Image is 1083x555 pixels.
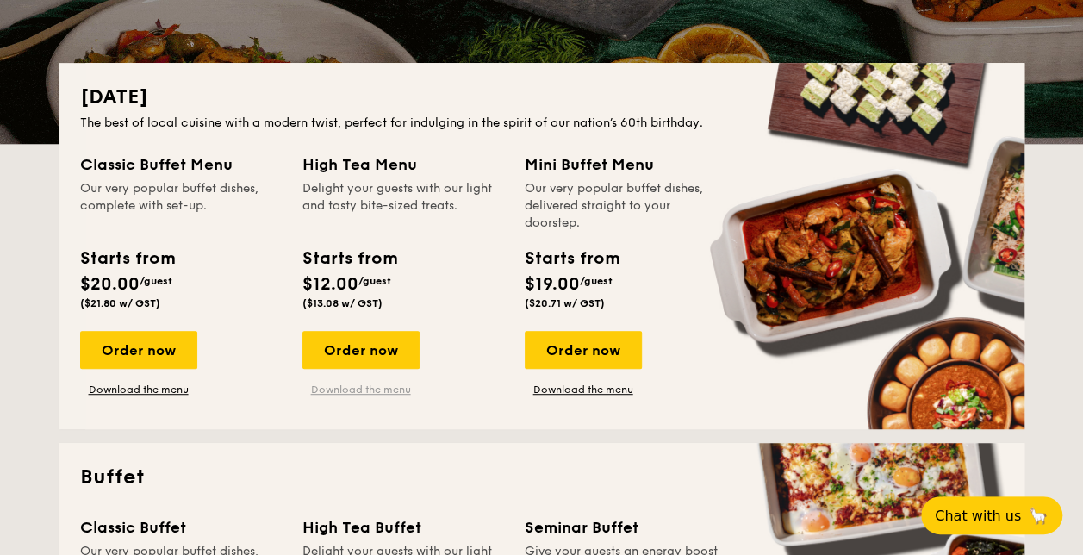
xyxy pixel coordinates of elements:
[580,275,613,287] span: /guest
[80,246,174,271] div: Starts from
[525,180,726,232] div: Our very popular buffet dishes, delivered straight to your doorstep.
[358,275,391,287] span: /guest
[302,297,383,309] span: ($13.08 w/ GST)
[935,508,1021,524] span: Chat with us
[525,383,642,396] a: Download the menu
[302,246,396,271] div: Starts from
[525,331,642,369] div: Order now
[80,297,160,309] span: ($21.80 w/ GST)
[525,153,726,177] div: Mini Buffet Menu
[525,274,580,295] span: $19.00
[80,153,282,177] div: Classic Buffet Menu
[80,274,140,295] span: $20.00
[302,274,358,295] span: $12.00
[80,464,1004,491] h2: Buffet
[525,246,619,271] div: Starts from
[80,515,282,539] div: Classic Buffet
[80,180,282,232] div: Our very popular buffet dishes, complete with set-up.
[1028,506,1049,526] span: 🦙
[921,496,1062,534] button: Chat with us🦙
[80,383,197,396] a: Download the menu
[525,297,605,309] span: ($20.71 w/ GST)
[302,515,504,539] div: High Tea Buffet
[80,84,1004,111] h2: [DATE]
[80,331,197,369] div: Order now
[80,115,1004,132] div: The best of local cuisine with a modern twist, perfect for indulging in the spirit of our nation’...
[302,331,420,369] div: Order now
[140,275,172,287] span: /guest
[302,153,504,177] div: High Tea Menu
[525,515,726,539] div: Seminar Buffet
[302,383,420,396] a: Download the menu
[302,180,504,232] div: Delight your guests with our light and tasty bite-sized treats.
